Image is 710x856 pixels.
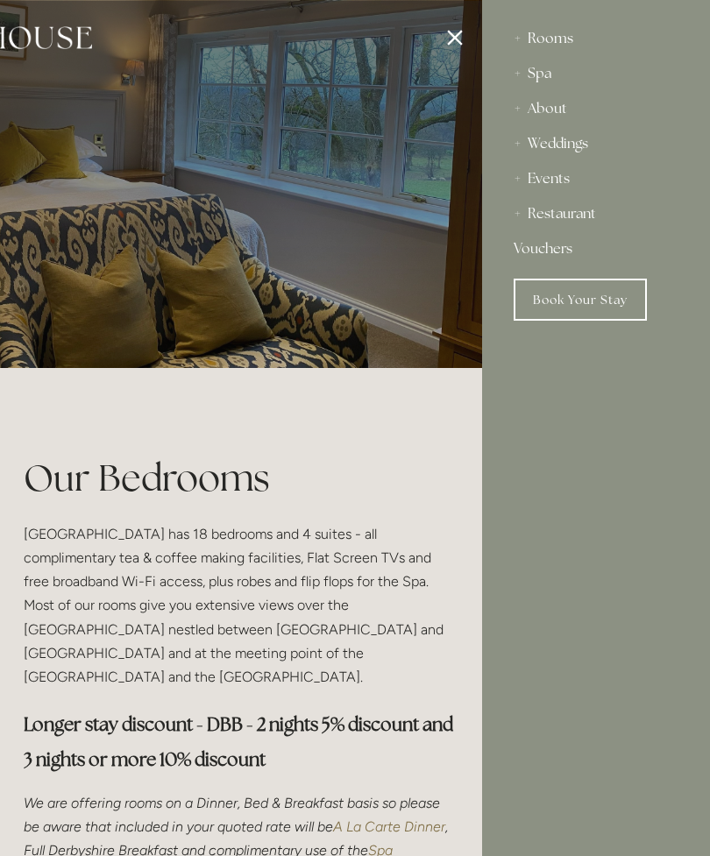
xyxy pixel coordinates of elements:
[514,21,678,56] div: Rooms
[514,279,647,321] a: Book Your Stay
[514,161,678,196] div: Events
[514,91,678,126] div: About
[514,126,678,161] div: Weddings
[514,231,678,266] a: Vouchers
[514,196,678,231] div: Restaurant
[514,56,678,91] div: Spa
